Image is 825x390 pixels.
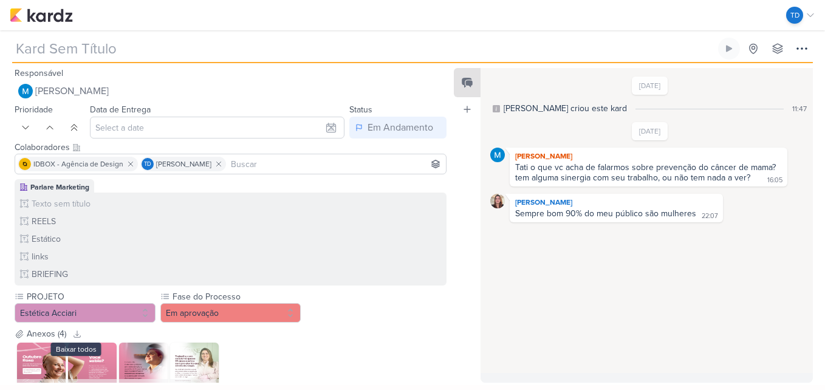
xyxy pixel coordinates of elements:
input: Select a date [90,117,344,139]
label: Data de Entrega [90,104,151,115]
div: Colaboradores [15,141,447,154]
input: Texto sem título [29,268,442,281]
img: MARIANA MIRANDA [18,84,33,98]
input: Texto sem título [29,197,442,210]
label: Fase do Processo [171,290,301,303]
img: Tatiane Acciari [490,194,505,208]
span: IDBOX - Agência de Design [33,159,123,169]
button: [PERSON_NAME] [15,80,447,102]
input: Texto sem título [29,215,442,228]
div: Ligar relógio [724,44,734,53]
p: Td [144,162,151,168]
img: IDBOX - Agência de Design [19,158,31,170]
img: MARIANA MIRANDA [490,148,505,162]
div: [PERSON_NAME] [512,150,785,162]
button: Estética Acciari [15,303,156,323]
span: [PERSON_NAME] [35,84,109,98]
div: Sempre bom 90% do meu público são mulheres [515,208,696,219]
label: PROJETO [26,290,156,303]
div: Parlare Marketing [30,182,89,193]
button: Em aprovação [160,303,301,323]
label: Status [349,104,372,115]
div: 11:47 [792,103,807,114]
div: 22:07 [702,211,718,221]
img: kardz.app [10,8,73,22]
button: Em Andamento [349,117,447,139]
label: Responsável [15,68,63,78]
div: [PERSON_NAME] criou este kard [504,102,627,115]
label: Prioridade [15,104,53,115]
input: Kard Sem Título [12,38,716,60]
div: Baixar todos [51,343,101,356]
div: Thais de carvalho [142,158,154,170]
div: Thais de carvalho [786,7,803,24]
div: 16:05 [767,176,782,185]
div: [PERSON_NAME] [512,196,721,208]
div: Tati o que vc acha de falarmos sobre prevenção do câncer de mama? tem alguma sinergia com seu tra... [515,162,778,183]
div: Anexos (4) [27,327,66,340]
span: [PERSON_NAME] [156,159,211,169]
input: Buscar [228,157,443,171]
p: Td [790,10,799,21]
input: Texto sem título [29,233,442,245]
div: Em Andamento [368,120,433,135]
input: Texto sem título [29,250,442,263]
